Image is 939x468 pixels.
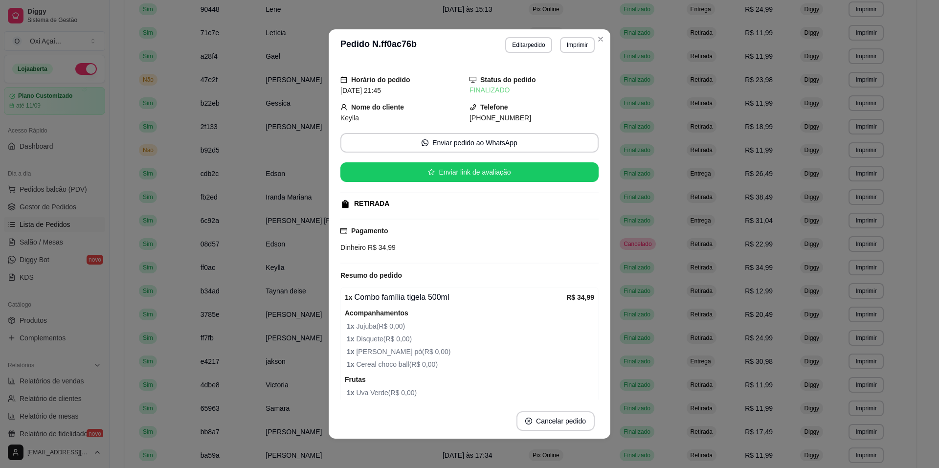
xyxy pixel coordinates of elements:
[469,114,531,122] span: [PHONE_NUMBER]
[345,309,408,317] strong: Acompanhamentos
[347,387,594,398] span: Uva Verde ( R$ 0,00 )
[340,162,599,182] button: starEnviar link de avaliação
[347,335,356,343] strong: 1 x
[469,85,599,95] div: FINALIZADO
[469,76,476,83] span: desktop
[366,244,396,251] span: R$ 34,99
[505,37,552,53] button: Editarpedido
[340,133,599,153] button: whats-appEnviar pedido ao WhatsApp
[566,293,594,301] strong: R$ 34,99
[347,359,594,370] span: Cereal choco ball ( R$ 0,00 )
[347,389,356,397] strong: 1 x
[480,76,536,84] strong: Status do pedido
[345,291,566,303] div: Combo família tigela 500ml
[351,103,404,111] strong: Nome do cliente
[347,334,594,344] span: Disquete ( R$ 0,00 )
[347,321,594,332] span: Jujuba ( R$ 0,00 )
[340,76,347,83] span: calendar
[347,360,356,368] strong: 1 x
[422,139,428,146] span: whats-app
[560,37,595,53] button: Imprimir
[516,411,595,431] button: close-circleCancelar pedido
[340,37,417,53] h3: Pedido N. ff0ac76b
[340,104,347,111] span: user
[345,376,366,383] strong: Frutas
[347,346,594,357] span: [PERSON_NAME] pó ( R$ 0,00 )
[340,271,402,279] strong: Resumo do pedido
[340,114,359,122] span: Keylla
[351,76,410,84] strong: Horário do pedido
[525,418,532,424] span: close-circle
[347,322,356,330] strong: 1 x
[351,227,388,235] strong: Pagamento
[480,103,508,111] strong: Telefone
[354,199,389,209] div: RETIRADA
[340,87,381,94] span: [DATE] 21:45
[340,227,347,234] span: credit-card
[347,348,356,356] strong: 1 x
[469,104,476,111] span: phone
[340,244,366,251] span: Dinheiro
[345,293,353,301] strong: 1 x
[428,169,435,176] span: star
[593,31,608,47] button: Close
